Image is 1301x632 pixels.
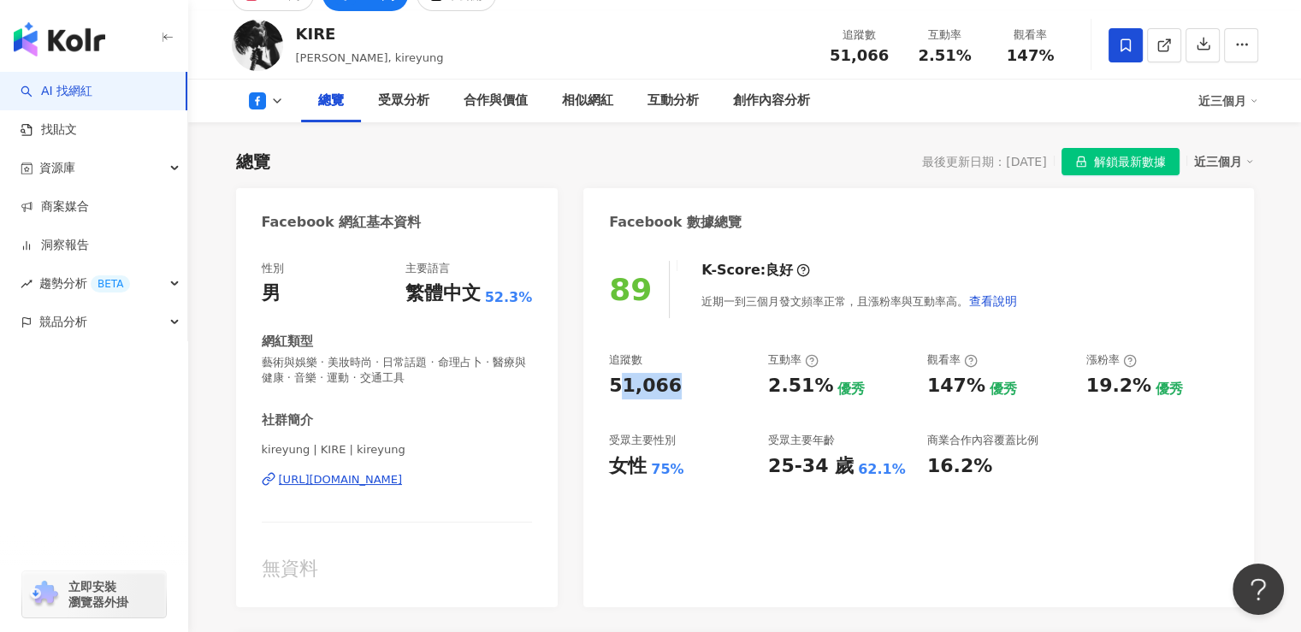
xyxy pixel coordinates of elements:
div: 89 [609,272,652,307]
div: 近三個月 [1198,87,1258,115]
div: 受眾分析 [378,91,429,111]
div: 受眾主要年齡 [768,433,835,448]
div: 良好 [766,261,793,280]
div: 創作內容分析 [733,91,810,111]
a: 商案媒合 [21,198,89,216]
div: 無資料 [262,556,533,582]
div: 最後更新日期：[DATE] [922,155,1046,168]
div: 追蹤數 [609,352,642,368]
span: 資源庫 [39,149,75,187]
div: 互動率 [913,27,978,44]
span: 52.3% [485,288,533,307]
div: 優秀 [837,380,865,399]
div: 總覽 [318,91,344,111]
div: 147% [927,373,985,399]
span: rise [21,278,33,290]
div: 互動率 [768,352,819,368]
div: 社群簡介 [262,411,313,429]
div: 51,066 [609,373,682,399]
div: K-Score : [701,261,810,280]
div: 優秀 [990,380,1017,399]
span: 藝術與娛樂 · 美妝時尚 · 日常話題 · 命理占卜 · 醫療與健康 · 音樂 · 運動 · 交通工具 [262,355,533,386]
iframe: Help Scout Beacon - Open [1233,564,1284,615]
div: [URL][DOMAIN_NAME] [279,472,403,487]
div: 62.1% [858,460,906,479]
div: 女性 [609,453,647,480]
div: 追蹤數 [827,27,892,44]
button: 查看說明 [968,284,1018,318]
div: BETA [91,275,130,292]
div: 主要語言 [405,261,450,276]
div: 總覽 [236,150,270,174]
div: Facebook 數據總覽 [609,213,742,232]
div: 近三個月 [1194,151,1254,173]
img: KOL Avatar [232,20,283,71]
span: 51,066 [830,46,889,64]
span: lock [1075,156,1087,168]
div: 近期一到三個月發文頻率正常，且漲粉率與互動率高。 [701,284,1018,318]
div: 相似網紅 [562,91,613,111]
img: logo [14,22,105,56]
div: 25-34 歲 [768,453,854,480]
div: 16.2% [927,453,992,480]
span: kireyung | KIRE | kireyung [262,442,533,458]
span: 147% [1007,47,1055,64]
span: 解鎖最新數據 [1094,149,1166,176]
div: 繁體中文 [405,281,481,307]
a: searchAI 找網紅 [21,83,92,100]
div: 商業合作內容覆蓋比例 [927,433,1038,448]
span: 競品分析 [39,303,87,341]
div: 75% [651,460,683,479]
span: 立即安裝 瀏覽器外掛 [68,579,128,610]
a: 洞察報告 [21,237,89,254]
div: 性別 [262,261,284,276]
div: Facebook 網紅基本資料 [262,213,422,232]
div: 19.2% [1086,373,1151,399]
div: 2.51% [768,373,833,399]
div: 合作與價值 [464,91,528,111]
div: 觀看率 [998,27,1063,44]
img: chrome extension [27,581,61,608]
div: 受眾主要性別 [609,433,676,448]
div: 觀看率 [927,352,978,368]
a: 找貼文 [21,121,77,139]
span: 2.51% [918,47,971,64]
div: 網紅類型 [262,333,313,351]
div: 漲粉率 [1086,352,1137,368]
button: 解鎖最新數據 [1061,148,1180,175]
span: [PERSON_NAME], kireyung [296,51,444,64]
div: 互動分析 [648,91,699,111]
div: 男 [262,281,281,307]
a: [URL][DOMAIN_NAME] [262,472,533,487]
span: 趨勢分析 [39,264,130,303]
div: KIRE [296,23,444,44]
a: chrome extension立即安裝 瀏覽器外掛 [22,571,166,617]
span: 查看說明 [969,294,1017,308]
div: 優秀 [1156,380,1183,399]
